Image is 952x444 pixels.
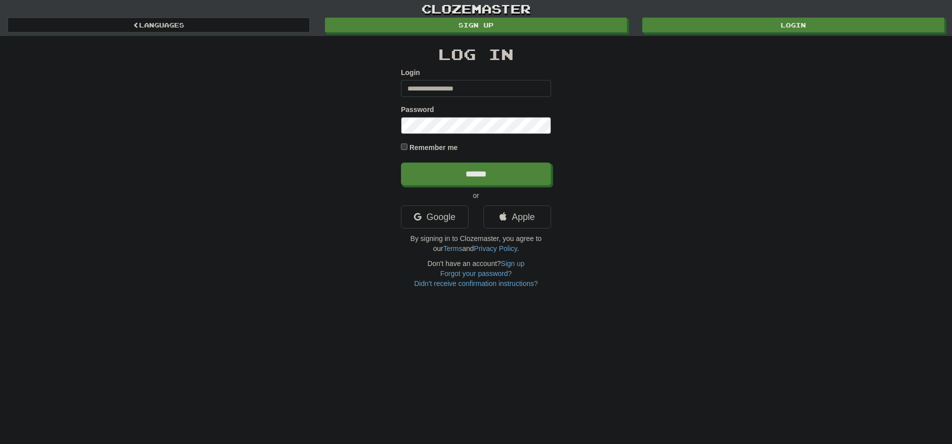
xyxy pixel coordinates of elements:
p: By signing in to Clozemaster, you agree to our and . [401,233,551,253]
a: Terms [443,244,462,252]
a: Google [401,205,468,228]
a: Didn't receive confirmation instructions? [414,279,538,287]
p: or [401,190,551,200]
a: Privacy Policy [474,244,517,252]
a: Sign up [325,17,627,32]
a: Sign up [501,259,525,267]
label: Password [401,104,434,114]
a: Login [642,17,944,32]
label: Remember me [409,142,458,152]
a: Apple [484,205,551,228]
a: Forgot your password? [440,269,512,277]
label: Login [401,67,420,77]
div: Don't have an account? [401,258,551,288]
h2: Log In [401,46,551,62]
a: Languages [8,17,310,32]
